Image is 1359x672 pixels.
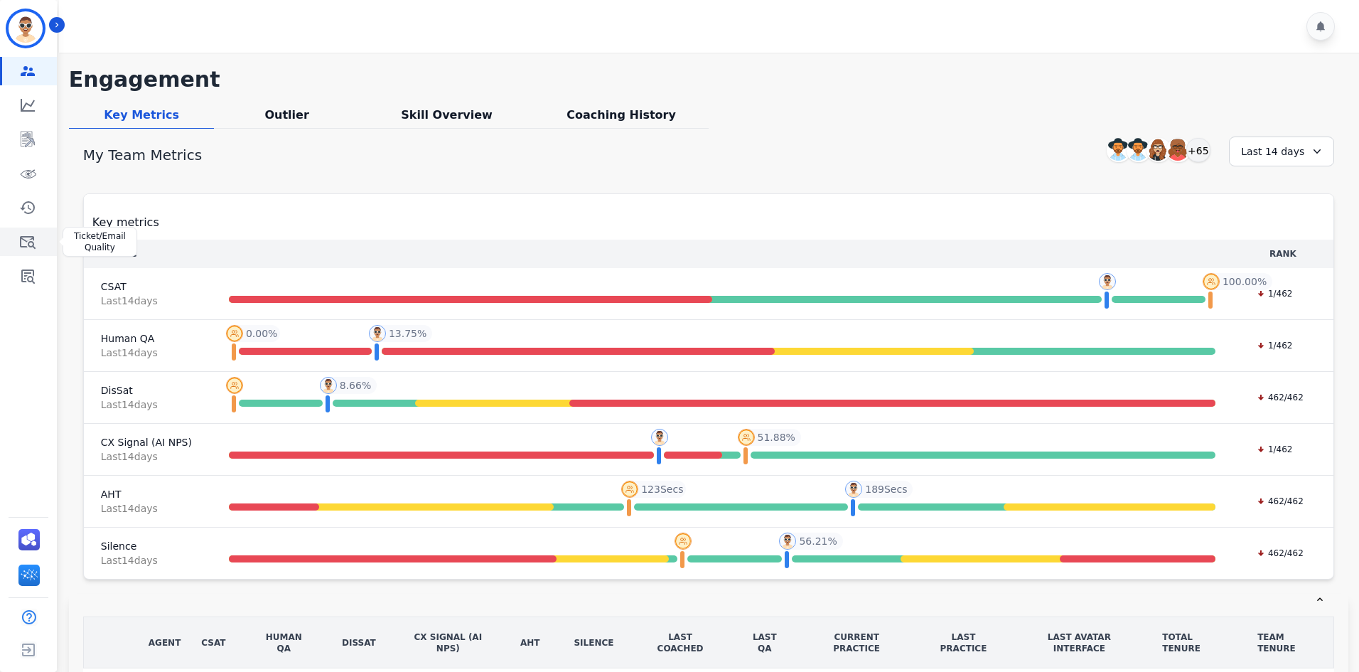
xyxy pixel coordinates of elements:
[340,378,371,393] span: 8.66 %
[1229,137,1334,166] div: Last 14 days
[101,501,192,516] span: Last 14 day s
[574,637,613,649] div: Silence
[360,107,534,129] div: Skill Overview
[1250,287,1300,301] div: 1/462
[520,637,540,649] div: AHT
[621,481,638,498] img: profile-pic
[1203,273,1220,290] img: profile-pic
[641,482,683,496] span: 123 Secs
[101,398,192,412] span: Last 14 day s
[260,631,308,654] div: Human QA
[1186,138,1210,162] div: +65
[779,533,796,550] img: profile-pic
[1250,338,1300,353] div: 1/462
[799,534,837,548] span: 56.21 %
[1232,240,1333,268] th: RANK
[246,326,277,341] span: 0.00 %
[101,346,192,360] span: Last 14 day s
[747,631,783,654] div: LAST QA
[101,487,192,501] span: AHT
[930,631,996,654] div: LAST PRACTICE
[1250,390,1311,405] div: 462/462
[101,449,192,464] span: Last 14 day s
[1223,274,1267,289] span: 100.00 %
[648,631,712,654] div: LAST COACHED
[101,294,192,308] span: Last 14 day s
[226,325,243,342] img: profile-pic
[342,637,376,649] div: DisSat
[1099,273,1116,290] img: profile-pic
[1162,631,1223,654] div: TOTAL TENURE
[101,553,192,567] span: Last 14 day s
[389,326,426,341] span: 13.75 %
[865,482,907,496] span: 189 Secs
[369,325,386,342] img: profile-pic
[101,279,192,294] span: CSAT
[9,11,43,46] img: Bordered avatar
[69,67,1348,92] h1: Engagement
[84,240,209,268] th: METRIC
[101,383,192,398] span: DisSat
[1250,442,1300,457] div: 1/462
[817,631,897,654] div: CURRENT PRACTICE
[534,107,708,129] div: Coaching History
[226,377,243,394] img: profile-pic
[83,145,202,165] h1: My Team Metrics
[845,481,862,498] img: profile-pic
[201,637,225,649] div: CSAT
[675,533,692,550] img: profile-pic
[101,539,192,553] span: Silence
[1257,631,1316,654] div: TEAM TENURE
[1250,494,1311,508] div: 462/462
[758,430,795,444] span: 51.88 %
[651,429,668,446] img: profile-pic
[92,214,159,231] span: Key metrics
[320,377,337,394] img: profile-pic
[738,429,755,446] img: profile-pic
[101,435,192,449] span: CX Signal (AI NPS)
[410,631,486,654] div: CX Signal (AI NPS)
[101,331,192,346] span: Human QA
[1030,631,1128,654] div: LAST AVATAR INTERFACE
[69,107,215,129] div: Key Metrics
[214,107,360,129] div: Outlier
[1250,546,1311,560] div: 462/462
[149,637,181,649] div: AGENT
